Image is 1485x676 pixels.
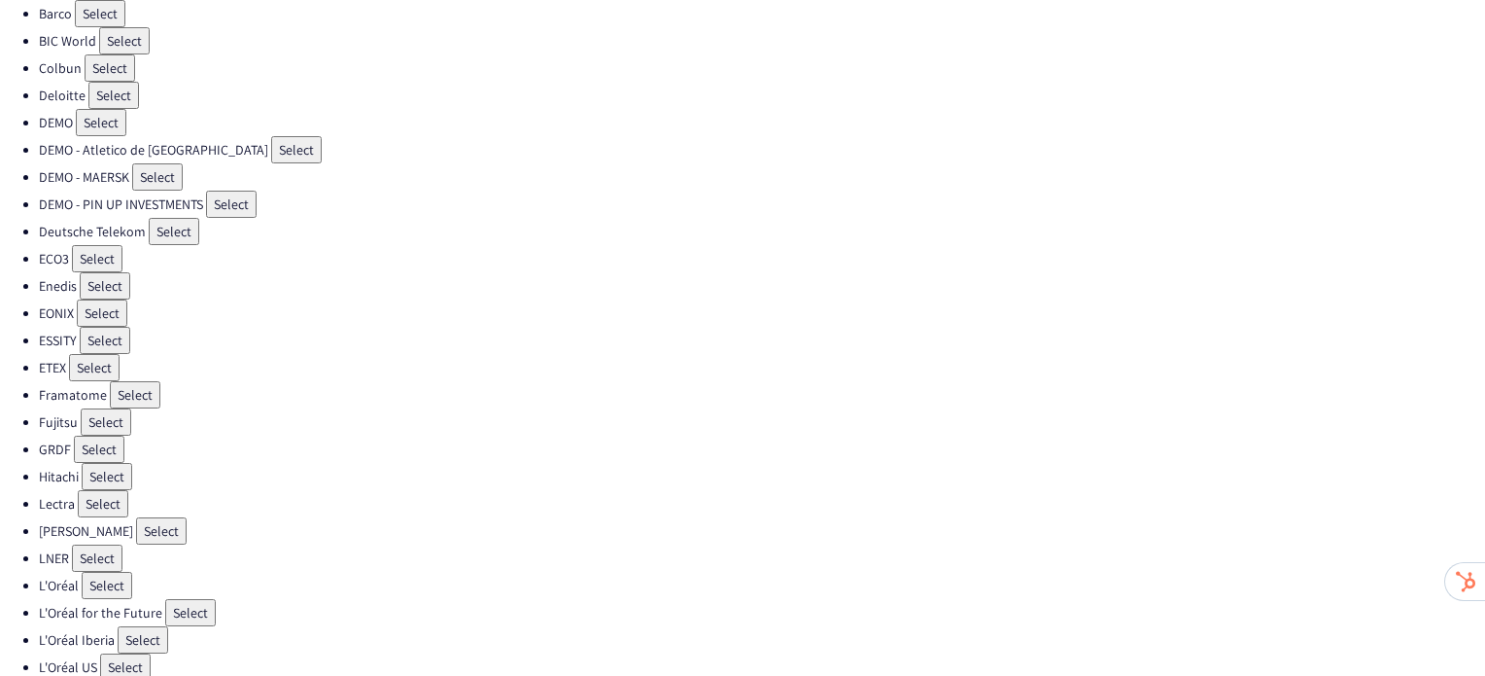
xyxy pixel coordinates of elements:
[149,218,199,245] button: Select
[39,163,1485,191] li: DEMO - MAERSK
[88,82,139,109] button: Select
[78,490,128,517] button: Select
[85,54,135,82] button: Select
[206,191,257,218] button: Select
[39,436,1485,463] li: GRDF
[39,599,1485,626] li: L'Oréal for the Future
[39,626,1485,654] li: L'Oréal Iberia
[80,272,130,300] button: Select
[39,490,1485,517] li: Lectra
[81,409,131,436] button: Select
[80,327,130,354] button: Select
[39,463,1485,490] li: Hitachi
[39,136,1485,163] li: DEMO - Atletico de [GEOGRAPHIC_DATA]
[110,381,160,409] button: Select
[74,436,124,463] button: Select
[39,517,1485,545] li: [PERSON_NAME]
[118,626,168,654] button: Select
[77,300,127,327] button: Select
[76,109,126,136] button: Select
[39,409,1485,436] li: Fujitsu
[39,109,1485,136] li: DEMO
[39,82,1485,109] li: Deloitte
[39,218,1485,245] li: Deutsche Telekom
[39,54,1485,82] li: Colbun
[82,572,132,599] button: Select
[39,191,1485,218] li: DEMO - PIN UP INVESTMENTS
[39,572,1485,599] li: L'Oréal
[72,245,122,272] button: Select
[39,27,1485,54] li: BIC World
[82,463,132,490] button: Select
[136,517,187,545] button: Select
[39,272,1485,300] li: Enedis
[39,381,1485,409] li: Framatome
[39,354,1485,381] li: ETEX
[39,545,1485,572] li: LNER
[132,163,183,191] button: Select
[99,27,150,54] button: Select
[39,300,1485,327] li: EONIX
[39,245,1485,272] li: ECO3
[69,354,120,381] button: Select
[271,136,322,163] button: Select
[72,545,122,572] button: Select
[39,327,1485,354] li: ESSITY
[1388,583,1485,676] iframe: Chat Widget
[165,599,216,626] button: Select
